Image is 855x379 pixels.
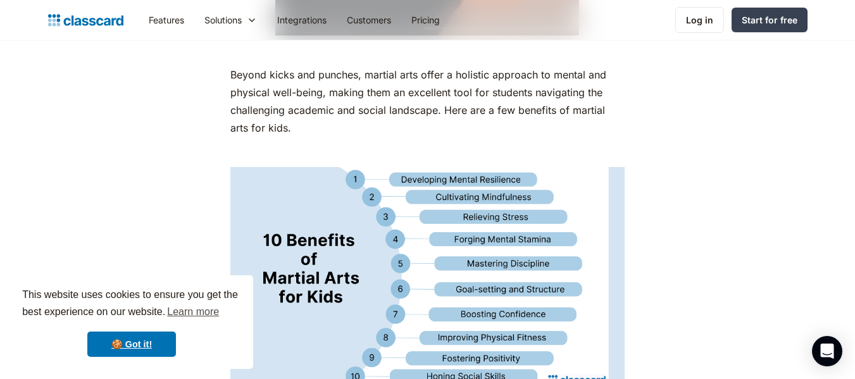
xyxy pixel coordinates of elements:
a: Features [139,6,194,34]
a: Customers [337,6,401,34]
span: This website uses cookies to ensure you get the best experience on our website. [22,287,241,321]
div: Solutions [204,13,242,27]
p: Beyond kicks and punches, martial arts offer a holistic approach to mental and physical well-bein... [230,66,625,137]
div: Open Intercom Messenger [812,336,842,366]
a: home [48,11,123,29]
a: Log in [675,7,724,33]
a: Pricing [401,6,450,34]
div: cookieconsent [10,275,253,369]
div: Log in [686,13,713,27]
p: ‍ [230,143,625,161]
p: ‍ [230,42,625,59]
a: Integrations [267,6,337,34]
a: Start for free [732,8,808,32]
a: dismiss cookie message [87,332,176,357]
div: Solutions [194,6,267,34]
a: learn more about cookies [165,302,221,321]
div: Start for free [742,13,797,27]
